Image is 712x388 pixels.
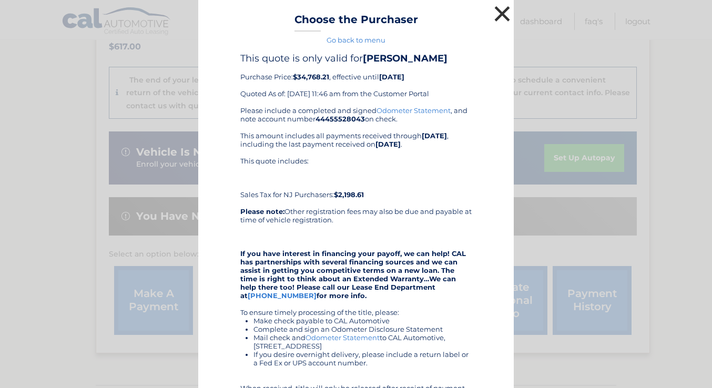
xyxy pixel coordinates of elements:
a: Go back to menu [327,36,385,44]
b: [DATE] [379,73,404,81]
li: If you desire overnight delivery, please include a return label or a Fed Ex or UPS account number. [253,350,472,367]
b: $2,198.61 [334,190,364,199]
b: $34,768.21 [293,73,329,81]
h3: Choose the Purchaser [294,13,418,32]
b: 44455528043 [316,115,365,123]
b: [PERSON_NAME] [363,53,447,64]
a: Odometer Statement [306,333,380,342]
strong: If you have interest in financing your payoff, we can help! CAL has partnerships with several fin... [240,249,466,300]
li: Make check payable to CAL Automotive [253,316,472,325]
b: Please note: [240,207,284,216]
div: Purchase Price: , effective until Quoted As of: [DATE] 11:46 am from the Customer Portal [240,53,472,106]
li: Mail check and to CAL Automotive, [STREET_ADDRESS] [253,333,472,350]
a: [PHONE_NUMBER] [248,291,317,300]
h4: This quote is only valid for [240,53,472,64]
a: Odometer Statement [377,106,451,115]
button: × [492,3,513,24]
div: This quote includes: Sales Tax for NJ Purchasers: [240,157,472,199]
b: [DATE] [422,131,447,140]
b: [DATE] [375,140,401,148]
li: Complete and sign an Odometer Disclosure Statement [253,325,472,333]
